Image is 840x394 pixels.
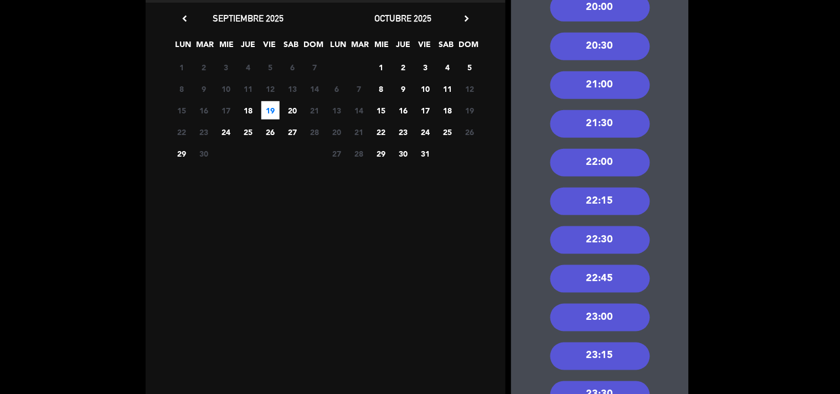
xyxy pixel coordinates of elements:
[550,265,650,293] div: 22:45
[461,101,479,120] span: 19
[213,13,284,24] span: septiembre 2025
[196,38,214,56] span: MAR
[261,58,280,76] span: 5
[439,101,457,120] span: 18
[416,58,435,76] span: 3
[261,123,280,141] span: 26
[394,80,413,98] span: 9
[394,38,413,56] span: JUE
[174,38,193,56] span: LUN
[329,38,348,56] span: LUN
[461,13,472,24] i: chevron_right
[550,304,650,331] div: 23:00
[173,58,191,76] span: 1
[217,101,235,120] span: 17
[261,80,280,98] span: 12
[195,123,213,141] span: 23
[550,188,650,215] div: 22:15
[550,110,650,138] div: 21:30
[173,80,191,98] span: 8
[439,80,457,98] span: 11
[239,58,257,76] span: 4
[306,101,324,120] span: 21
[306,58,324,76] span: 7
[239,80,257,98] span: 11
[217,123,235,141] span: 24
[350,123,368,141] span: 21
[195,144,213,163] span: 30
[550,343,650,370] div: 23:15
[550,71,650,99] div: 21:00
[328,123,346,141] span: 20
[372,144,390,163] span: 29
[461,58,479,76] span: 5
[173,123,191,141] span: 22
[416,80,435,98] span: 10
[179,13,190,24] i: chevron_left
[239,38,257,56] span: JUE
[372,80,390,98] span: 8
[416,144,435,163] span: 31
[437,38,456,56] span: SAB
[351,38,369,56] span: MAR
[239,123,257,141] span: 25
[284,58,302,76] span: 6
[261,101,280,120] span: 19
[394,144,413,163] span: 30
[350,101,368,120] span: 14
[328,144,346,163] span: 27
[394,58,413,76] span: 2
[284,80,302,98] span: 13
[306,80,324,98] span: 14
[284,101,302,120] span: 20
[416,38,434,56] span: VIE
[239,101,257,120] span: 18
[306,123,324,141] span: 28
[284,123,302,141] span: 27
[218,38,236,56] span: MIE
[459,38,477,56] span: DOM
[416,101,435,120] span: 17
[394,101,413,120] span: 16
[373,38,391,56] span: MIE
[217,58,235,76] span: 3
[261,38,279,56] span: VIE
[195,80,213,98] span: 9
[195,58,213,76] span: 2
[550,149,650,177] div: 22:00
[372,58,390,76] span: 1
[461,80,479,98] span: 12
[195,101,213,120] span: 16
[372,123,390,141] span: 22
[350,144,368,163] span: 28
[350,80,368,98] span: 7
[173,144,191,163] span: 29
[550,33,650,60] div: 20:30
[217,80,235,98] span: 10
[375,13,432,24] span: octubre 2025
[439,58,457,76] span: 4
[173,101,191,120] span: 15
[304,38,322,56] span: DOM
[461,123,479,141] span: 26
[328,101,346,120] span: 13
[372,101,390,120] span: 15
[416,123,435,141] span: 24
[550,226,650,254] div: 22:30
[282,38,301,56] span: SAB
[439,123,457,141] span: 25
[394,123,413,141] span: 23
[328,80,346,98] span: 6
